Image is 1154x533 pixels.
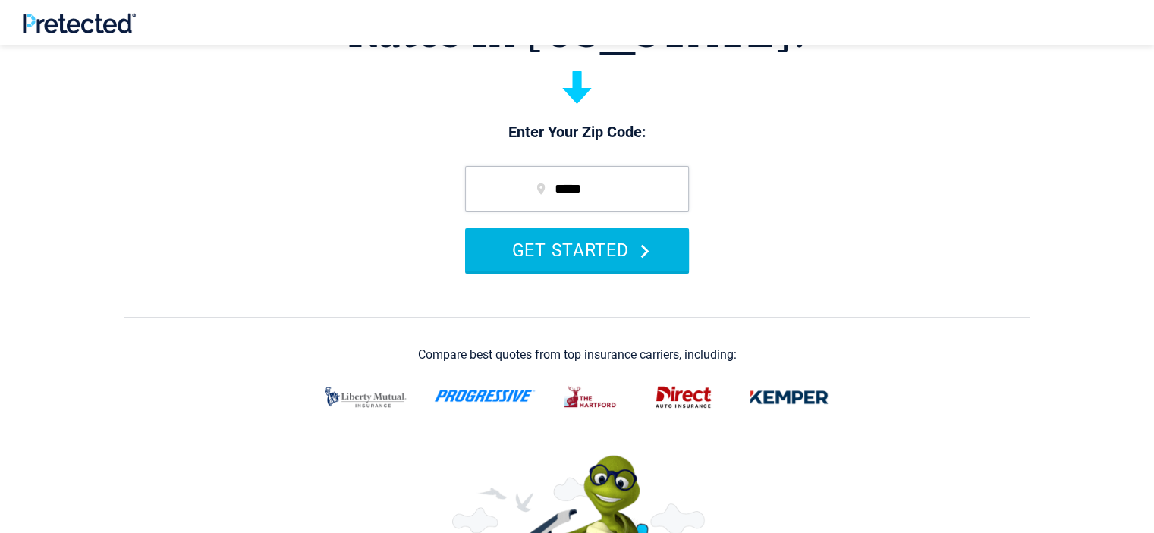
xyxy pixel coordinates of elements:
img: liberty [316,378,416,417]
div: Compare best quotes from top insurance carriers, including: [418,348,737,362]
img: progressive [434,390,536,402]
img: Pretected Logo [23,13,136,33]
img: kemper [739,378,839,417]
input: zip code [465,166,689,212]
img: thehartford [554,378,628,417]
button: GET STARTED [465,228,689,271]
p: Enter Your Zip Code: [450,122,704,143]
img: direct [646,378,721,417]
